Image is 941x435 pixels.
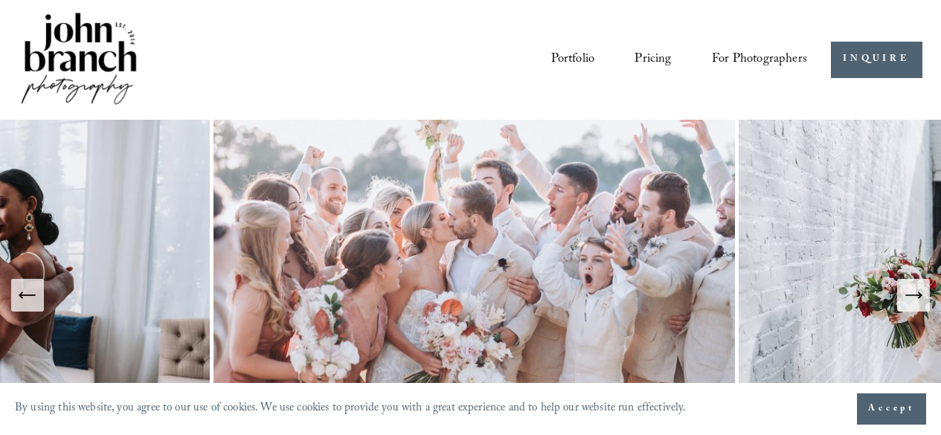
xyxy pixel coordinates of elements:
[19,10,139,110] img: John Branch IV Photography
[635,46,671,73] a: Pricing
[712,46,807,73] a: folder dropdown
[15,398,687,420] p: By using this website, you agree to our use of cookies. We use cookies to provide you with a grea...
[712,48,807,72] span: For Photographers
[551,46,595,73] a: Portfolio
[11,279,44,312] button: Previous Slide
[857,393,926,425] button: Accept
[897,279,930,312] button: Next Slide
[868,402,915,416] span: Accept
[831,42,922,78] a: INQUIRE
